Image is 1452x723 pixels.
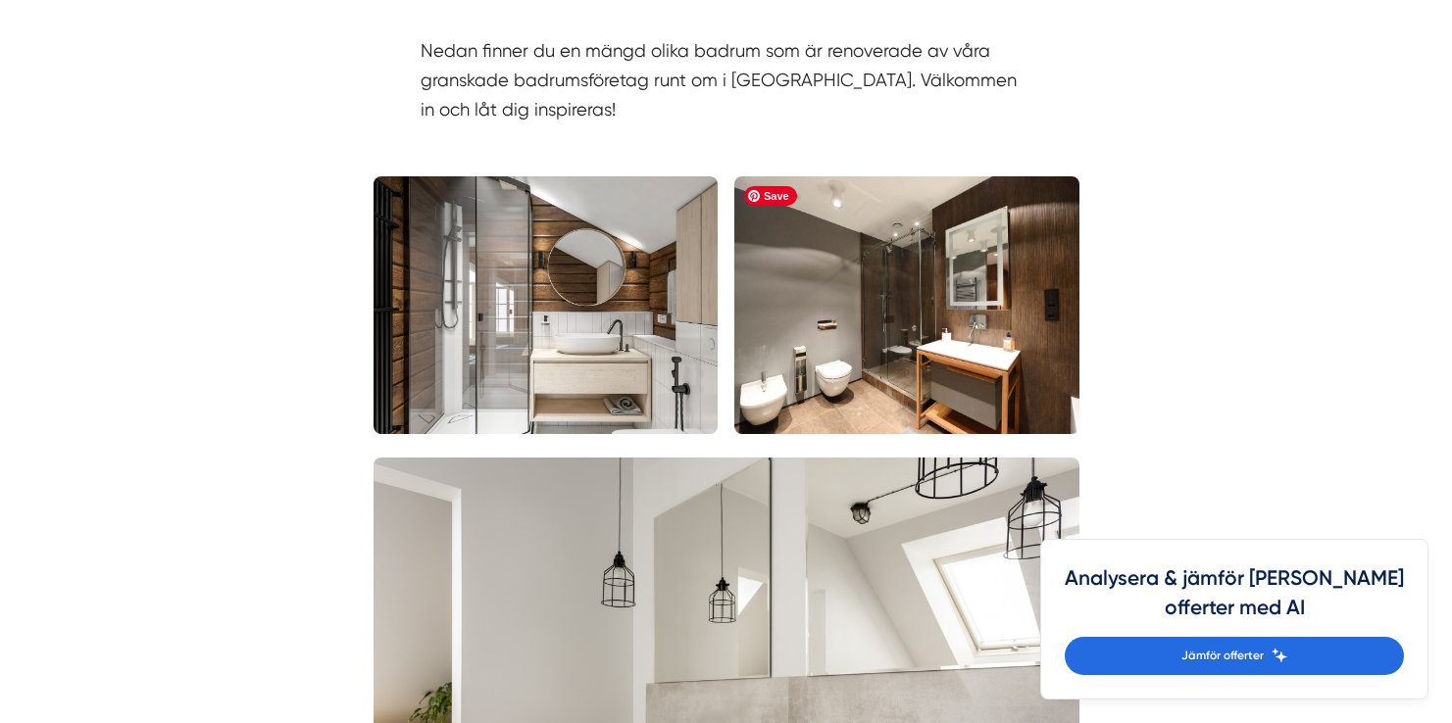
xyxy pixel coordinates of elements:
[374,176,719,434] img: Badrum i retrostil med träbeklädda väggar
[1065,637,1404,675] a: Jämför offerter
[734,176,1079,434] img: Badrum där modernitet och rustikt går ihop
[1065,563,1404,637] h4: Analysera & jämför [PERSON_NAME] offerter med AI
[1181,647,1264,665] span: Jämför offerter
[744,186,797,206] span: Save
